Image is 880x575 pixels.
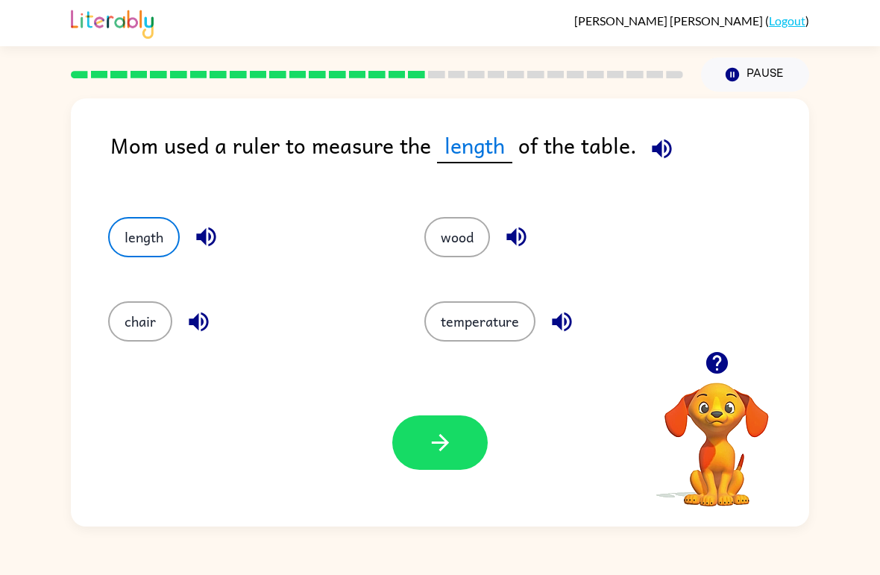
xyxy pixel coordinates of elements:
a: Logout [769,13,805,28]
button: chair [108,301,172,342]
button: wood [424,217,490,257]
img: Literably [71,6,154,39]
div: ( ) [574,13,809,28]
button: temperature [424,301,535,342]
span: length [437,128,512,163]
button: length [108,217,180,257]
video: Your browser must support playing .mp4 files to use Literably. Please try using another browser. [642,359,791,509]
span: [PERSON_NAME] [PERSON_NAME] [574,13,765,28]
button: Pause [701,57,809,92]
div: Mom used a ruler to measure the of the table. [110,128,809,187]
